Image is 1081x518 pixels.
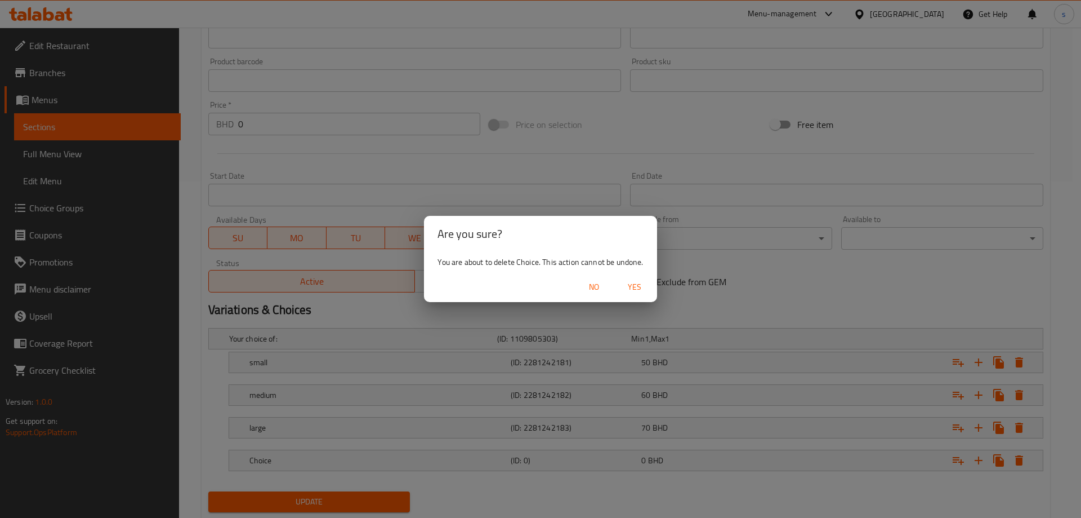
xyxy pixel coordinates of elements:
[621,280,648,294] span: Yes
[580,280,607,294] span: No
[617,277,653,298] button: Yes
[576,277,612,298] button: No
[437,225,643,243] h2: Are you sure?
[424,252,656,272] div: You are about to delete Choice. This action cannot be undone.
